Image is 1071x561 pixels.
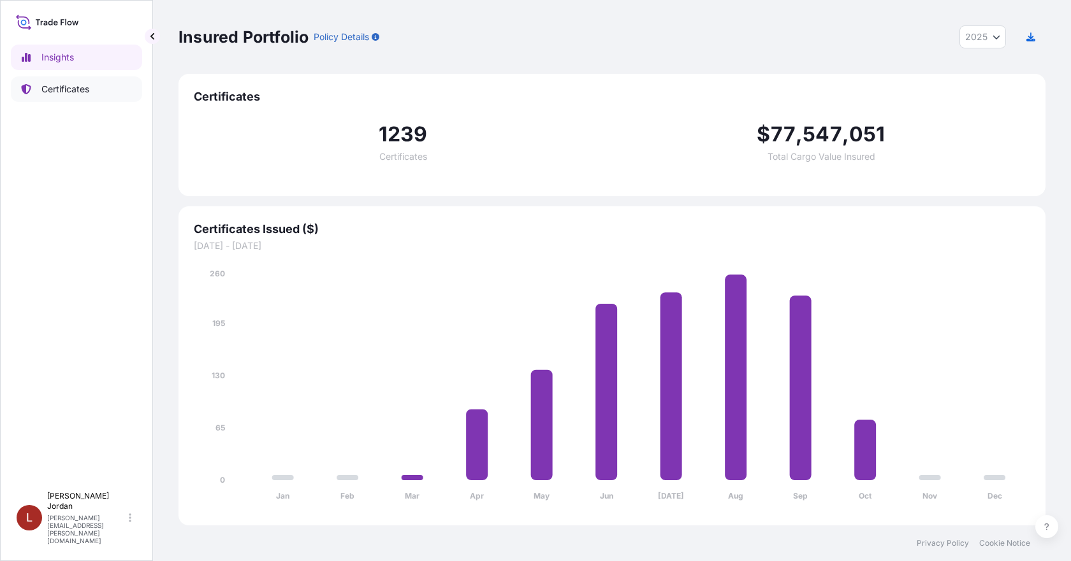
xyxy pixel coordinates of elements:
[728,491,743,501] tspan: Aug
[220,475,225,485] tspan: 0
[859,491,872,501] tspan: Oct
[959,25,1006,48] button: Year Selector
[178,27,309,47] p: Insured Portfolio
[849,124,885,145] span: 051
[979,538,1030,548] a: Cookie Notice
[194,222,1030,237] span: Certificates Issued ($)
[340,491,354,501] tspan: Feb
[41,51,74,64] p: Insights
[41,83,89,96] p: Certificates
[379,124,428,145] span: 1239
[194,89,1030,104] span: Certificates
[11,45,142,70] a: Insights
[803,124,842,145] span: 547
[47,491,126,511] p: [PERSON_NAME] Jordan
[965,31,987,43] span: 2025
[212,371,225,380] tspan: 130
[26,511,33,524] span: L
[658,491,684,501] tspan: [DATE]
[194,239,1030,252] span: [DATE] - [DATE]
[47,514,126,544] p: [PERSON_NAME][EMAIL_ADDRESS][PERSON_NAME][DOMAIN_NAME]
[534,491,550,501] tspan: May
[405,491,419,501] tspan: Mar
[922,491,938,501] tspan: Nov
[11,76,142,102] a: Certificates
[314,31,369,43] p: Policy Details
[600,491,613,501] tspan: Jun
[470,491,484,501] tspan: Apr
[276,491,289,501] tspan: Jan
[917,538,969,548] a: Privacy Policy
[212,318,225,328] tspan: 195
[215,423,225,432] tspan: 65
[771,124,796,145] span: 77
[768,152,875,161] span: Total Cargo Value Insured
[842,124,849,145] span: ,
[757,124,770,145] span: $
[379,152,427,161] span: Certificates
[210,269,225,278] tspan: 260
[987,491,1002,501] tspan: Dec
[793,491,808,501] tspan: Sep
[796,124,803,145] span: ,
